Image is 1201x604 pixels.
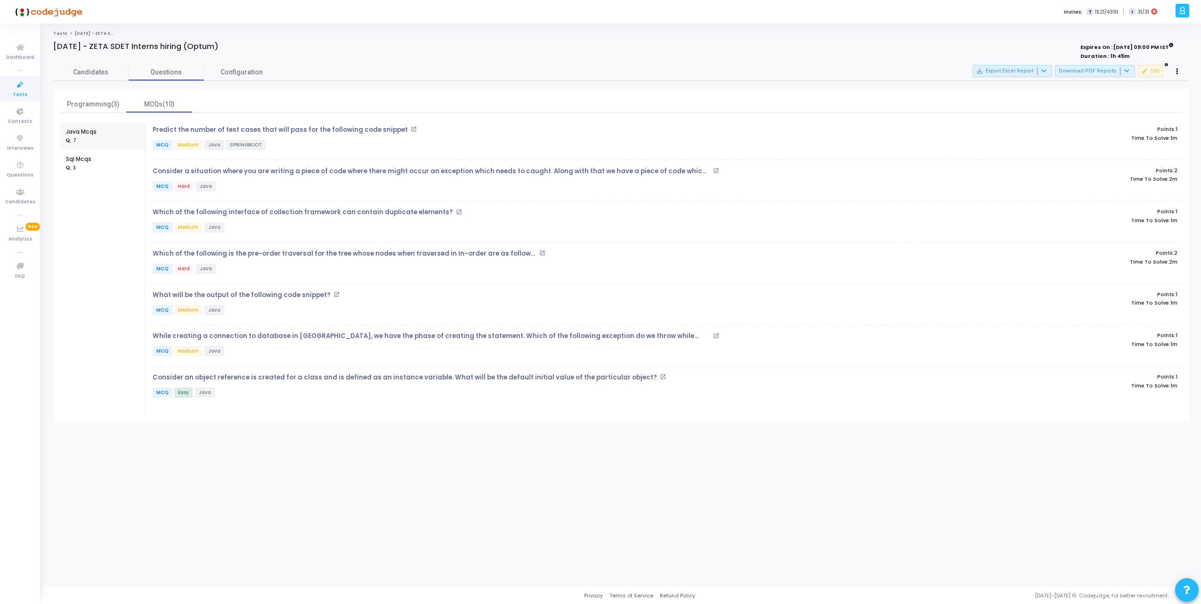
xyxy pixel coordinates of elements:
span: 1m [1170,341,1177,347]
span: | [1123,7,1124,16]
span: MCQ [153,264,172,274]
mat-icon: open_in_new [539,250,545,256]
p: Which of the following interface of collection framework can contain duplicate elements? [153,209,453,216]
span: Java [204,222,224,233]
p: Predict the number of test cases that will pass for the following code snippet [153,126,408,134]
span: Questions [129,67,204,77]
p: Which of the following is the pre-order traversal for the tree whose nodes when traversed in In-o... [153,250,536,258]
button: Edit [1137,65,1163,77]
p: Time To Solve: [842,259,1177,265]
mat-icon: open_in_new [456,209,462,215]
span: 1m [1170,383,1177,389]
span: MCQ [153,181,172,192]
span: Java [196,181,216,192]
span: Hard [174,181,194,192]
span: 1 [1176,373,1177,380]
mat-icon: open_in_new [333,291,340,298]
button: Export Excel Report [973,65,1052,77]
span: Java [196,264,216,274]
div: Programming(3) [66,99,121,109]
p: Consider an object reference is created for a class and is defined as an instance variable. What ... [153,374,657,381]
p: Time To Solve: [842,176,1177,182]
span: T [1087,8,1093,16]
p: Points: [842,168,1177,174]
p: What will be the output of the following code snippet? [153,291,331,299]
div: : 3 [66,165,76,172]
span: Candidates [53,67,129,77]
span: Java [204,305,224,315]
span: Hard [174,264,194,274]
p: Points: [842,332,1177,338]
p: Time To Solve: [842,135,1177,141]
span: Configuration [220,67,263,77]
p: Time To Solve: [842,341,1177,347]
p: Points: [842,374,1177,380]
p: Points: [842,291,1177,298]
span: Medium [174,346,202,356]
span: 1 [1176,125,1177,133]
span: Medium [174,222,202,233]
span: Analytics [8,235,32,243]
a: Refund Policy [660,592,695,600]
span: Easy [174,387,193,398]
span: Interviews [7,145,33,153]
span: Medium [174,305,202,315]
span: Java [195,387,215,398]
label: Invites: [1064,8,1083,16]
h4: [DATE] - ZETA SDET Interns hiring (Optum) [53,42,219,51]
span: 1 [1176,290,1177,298]
a: Privacy [584,592,603,600]
nav: breadcrumb [53,31,1189,37]
button: Download PDF Reports [1055,65,1135,77]
div: Java Mcqs [66,128,97,136]
span: Questions [7,171,33,179]
span: Tests [13,91,27,99]
span: New [25,223,40,231]
strong: Expires On : [DATE] 09:00 PM IST [1080,41,1174,51]
mat-icon: open_in_new [713,168,719,174]
span: MCQ [153,222,172,233]
span: Contests [8,118,32,126]
span: 2 [1174,167,1177,174]
div: Sql Mcqs [66,155,91,163]
mat-icon: edit [1141,68,1148,74]
a: Tests [53,31,67,36]
span: 1m [1170,217,1177,224]
span: Dashboard [6,54,34,62]
p: Points: [842,250,1177,256]
span: 2 [1174,249,1177,257]
span: MCQ [153,140,172,150]
div: MCQs(10) [132,99,187,109]
p: Time To Solve: [842,300,1177,306]
p: Points: [842,126,1177,132]
span: FAQ [15,273,25,281]
a: Terms of Service [609,592,653,600]
mat-icon: open_in_new [411,126,417,132]
p: Consider a situation where you are writing a piece of code where there might occur an exception w... [153,168,710,175]
span: Candidates [5,198,35,206]
span: MCQ [153,387,172,398]
span: 2m [1169,259,1177,265]
span: MCQ [153,305,172,315]
img: logo [12,2,82,21]
p: Points: [842,209,1177,215]
span: 1 [1176,331,1177,339]
div: : 7 [66,137,76,145]
strong: Duration : 1h 45m [1080,52,1130,60]
span: 2m [1169,176,1177,182]
span: 1m [1170,300,1177,306]
span: Java [204,140,224,150]
span: 1521/4391 [1095,8,1118,16]
p: Time To Solve: [842,217,1177,224]
div: [DATE]-[DATE] © Codejudge, for better recruitment. [695,592,1189,600]
mat-icon: open_in_new [660,374,666,380]
span: MCQ [153,346,172,356]
span: [DATE] - ZETA SDET Interns hiring (Optum) [75,31,172,36]
p: While creating a connection to database in [GEOGRAPHIC_DATA], we have the phase of creating the s... [153,332,710,340]
mat-icon: save_alt [976,68,983,74]
span: 1 [1176,208,1177,215]
span: 31/31 [1137,8,1149,16]
span: Medium [174,140,202,150]
span: SPRINGBOOT [226,140,266,150]
p: Time To Solve: [842,383,1177,389]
